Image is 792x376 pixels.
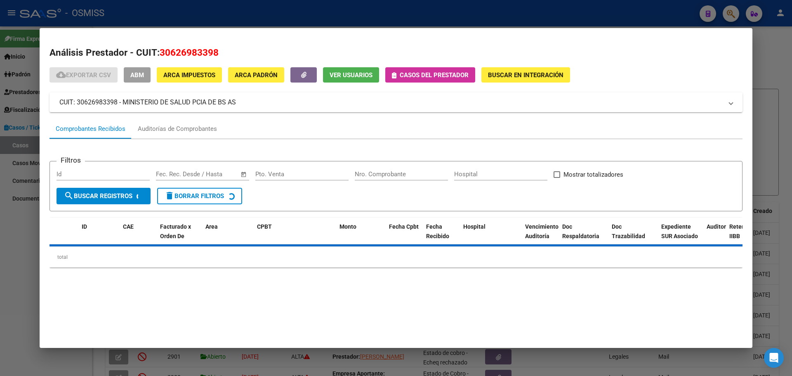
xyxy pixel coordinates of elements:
[160,223,191,239] span: Facturado x Orden De
[729,223,756,239] span: Retencion IIBB
[562,223,599,239] span: Doc Respaldatoria
[56,71,111,79] span: Exportar CSV
[202,218,254,254] datatable-header-cell: Area
[120,218,157,254] datatable-header-cell: CAE
[56,70,66,80] mat-icon: cloud_download
[205,223,218,230] span: Area
[336,218,386,254] datatable-header-cell: Monto
[389,223,419,230] span: Fecha Cpbt
[612,223,645,239] span: Doc Trazabilidad
[330,71,372,79] span: Ver Usuarios
[254,218,336,254] datatable-header-cell: CPBT
[239,170,249,179] button: Open calendar
[323,67,379,83] button: Ver Usuarios
[235,71,278,79] span: ARCA Padrón
[426,223,449,239] span: Fecha Recibido
[703,218,726,254] datatable-header-cell: Auditoria
[78,218,120,254] datatable-header-cell: ID
[386,218,423,254] datatable-header-cell: Fecha Cpbt
[157,218,202,254] datatable-header-cell: Facturado x Orden De
[64,191,74,201] mat-icon: search
[707,223,731,230] span: Auditoria
[563,170,623,180] span: Mostrar totalizadores
[163,71,215,79] span: ARCA Impuestos
[525,223,559,239] span: Vencimiento Auditoría
[658,218,703,254] datatable-header-cell: Expediente SUR Asociado
[423,218,460,254] datatable-header-cell: Fecha Recibido
[64,192,132,200] span: Buscar Registros
[165,191,174,201] mat-icon: delete
[57,188,151,204] button: Buscar Registros
[82,223,87,230] span: ID
[764,348,784,368] div: Open Intercom Messenger
[157,188,242,204] button: Borrar Filtros
[460,218,522,254] datatable-header-cell: Hospital
[49,247,742,267] div: total
[400,71,469,79] span: Casos del prestador
[156,170,189,178] input: Fecha inicio
[124,67,151,83] button: ABM
[488,71,563,79] span: Buscar en Integración
[49,92,742,112] mat-expansion-panel-header: CUIT: 30626983398 - MINISTERIO DE SALUD PCIA DE BS AS
[59,97,723,107] mat-panel-title: CUIT: 30626983398 - MINISTERIO DE SALUD PCIA DE BS AS
[57,155,85,166] h3: Filtros
[661,223,698,239] span: Expediente SUR Asociado
[257,223,272,230] span: CPBT
[463,223,486,230] span: Hospital
[608,218,658,254] datatable-header-cell: Doc Trazabilidad
[130,71,144,79] span: ABM
[339,223,356,230] span: Monto
[481,67,570,83] button: Buscar en Integración
[160,47,219,58] span: 30626983398
[157,67,222,83] button: ARCA Impuestos
[123,223,134,230] span: CAE
[165,192,224,200] span: Borrar Filtros
[726,218,759,254] datatable-header-cell: Retencion IIBB
[522,218,559,254] datatable-header-cell: Vencimiento Auditoría
[385,67,475,83] button: Casos del prestador
[197,170,237,178] input: Fecha fin
[559,218,608,254] datatable-header-cell: Doc Respaldatoria
[138,124,217,134] div: Auditorías de Comprobantes
[56,124,125,134] div: Comprobantes Recibidos
[228,67,284,83] button: ARCA Padrón
[49,67,118,83] button: Exportar CSV
[49,46,742,60] h2: Análisis Prestador - CUIT:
